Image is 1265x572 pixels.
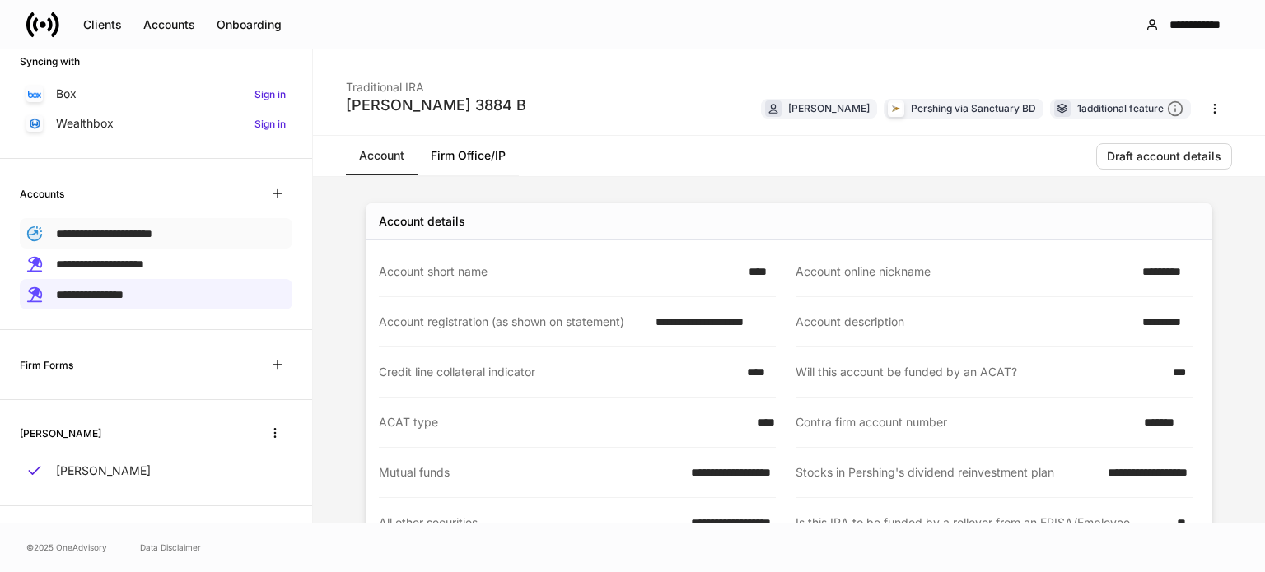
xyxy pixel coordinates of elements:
h6: Syncing with [20,53,80,69]
a: Firm Office/IP [418,136,519,175]
div: Draft account details [1107,151,1221,162]
p: Wealthbox [56,115,114,132]
div: Stocks in Pershing's dividend reinvestment plan [796,464,1098,481]
div: Is this IRA to be funded by a rollover from an ERISA/Employee sponsored retirement plan? [796,514,1167,547]
div: Account short name [379,263,739,280]
div: All other securities [379,514,681,546]
div: [PERSON_NAME] 3884 B [346,95,526,115]
div: Account registration (as shown on statement) [379,314,646,330]
h6: Sign in [254,86,286,102]
h6: Sign in [254,116,286,132]
div: Contra firm account number [796,414,1134,430]
button: Draft account details [1096,143,1232,170]
div: Account online nickname [796,263,1132,280]
div: 1 additional feature [1077,100,1183,118]
p: [PERSON_NAME] [56,463,151,479]
div: Accounts [143,19,195,30]
h6: Accounts [20,186,64,202]
div: ACAT type [379,414,747,430]
p: Box [56,86,77,102]
div: Traditional IRA [346,69,526,95]
div: [PERSON_NAME] [788,100,870,116]
div: Credit line collateral indicator [379,364,737,380]
a: [PERSON_NAME] [20,456,292,486]
div: Pershing via Sanctuary BD [911,100,1036,116]
div: Will this account be funded by an ACAT? [796,364,1163,380]
h6: Firm Forms [20,357,73,373]
a: Data Disclaimer [140,541,201,554]
span: © 2025 OneAdvisory [26,541,107,554]
div: Onboarding [217,19,282,30]
button: Accounts [133,12,206,38]
img: oYqM9ojoZLfzCHUefNbBcWHcyDPbQKagtYciMC8pFl3iZXy3dU33Uwy+706y+0q2uJ1ghNQf2OIHrSh50tUd9HaB5oMc62p0G... [28,91,41,98]
a: WealthboxSign in [20,109,292,138]
button: Clients [72,12,133,38]
div: Account details [379,213,465,230]
div: Account description [796,314,1132,330]
h6: [PERSON_NAME] [20,426,101,441]
div: Mutual funds [379,464,681,481]
div: Clients [83,19,122,30]
button: Onboarding [206,12,292,38]
a: BoxSign in [20,79,292,109]
a: Account [346,136,418,175]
